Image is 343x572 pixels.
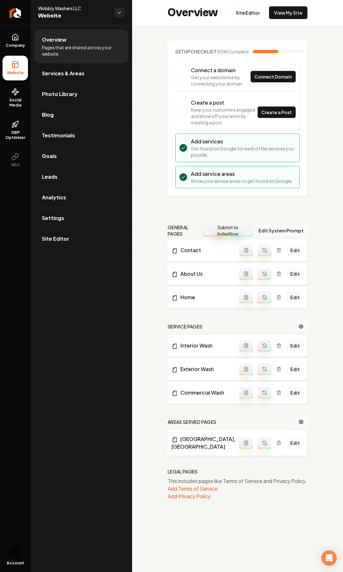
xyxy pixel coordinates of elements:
[227,49,249,54] span: Complete
[239,340,253,351] button: Add admin page prompt
[168,468,198,475] h2: Legal Pages
[191,74,251,87] p: Get your website live by connecting your domain.
[42,152,57,160] span: Goals
[171,270,239,278] a: About Us
[42,214,64,222] span: Settings
[42,132,75,139] span: Testimonials
[269,6,307,19] a: View My Site
[191,145,296,158] p: Get found on Google for each of the services you provide.
[286,387,304,398] a: Edit
[168,419,216,425] h2: Areas Served Pages
[9,545,22,558] button: Open user button
[7,561,24,566] span: Account
[286,437,304,449] a: Edit
[3,43,28,48] span: Company
[254,73,292,80] span: Connect Domain
[191,66,251,74] h3: Connect a domain
[38,11,109,20] span: Website
[9,162,22,168] span: SEO
[286,268,304,279] a: Edit
[34,146,128,166] a: Goals
[9,545,22,558] img: Sagar Soni
[3,148,28,173] button: SEO
[171,293,239,301] a: Home
[10,8,21,18] img: Rebolt Logo
[34,63,128,84] a: Services & Areas
[168,485,218,493] button: Add Terms of Service
[34,105,128,125] a: Blog
[168,323,203,330] h2: Service Pages
[286,340,304,351] a: Edit
[171,435,239,451] a: [GEOGRAPHIC_DATA], [GEOGRAPHIC_DATA]
[4,70,26,75] span: Website
[168,493,211,500] button: Add Privacy Policy
[42,173,57,181] span: Leads
[239,387,253,398] button: Add admin page prompt
[34,229,128,249] a: Site Editor
[3,28,28,53] a: Company
[34,125,128,146] a: Testimonials
[286,245,304,256] a: Edit
[168,224,204,237] h2: general pages
[251,71,296,82] a: Connect Domain
[204,225,252,236] button: Submit to IndexNow
[42,111,54,119] span: Blog
[239,245,253,256] button: Add admin page prompt
[191,138,296,145] h3: Add services
[286,292,304,303] a: Edit
[191,99,258,107] h3: Create a post
[42,70,84,77] span: Services & Areas
[38,5,109,11] span: Wobbly Washers LLC
[239,363,253,375] button: Add admin page prompt
[171,365,239,373] a: Exterior Wash
[3,98,28,108] span: Social Media
[175,48,217,55] h2: Checklist
[3,130,28,140] span: GBP Optimizer
[171,389,239,396] a: Commercial Wash
[321,550,337,566] div: Open Intercom Messenger
[255,225,307,236] button: Edit System Prompt
[217,48,249,55] span: 50 %
[191,178,293,184] p: Show your service areas to get found on Google.
[239,292,253,303] button: Add admin page prompt
[42,235,69,243] span: Site Editor
[34,167,128,187] a: Leads
[34,84,128,104] a: Photo Library
[168,477,307,485] p: This includes pages like Terms of Service and Privacy Policy.
[42,36,66,44] span: Overview
[3,83,28,113] a: Social Media
[171,246,239,254] a: Contact
[34,187,128,208] a: Analytics
[191,170,293,178] h3: Add service areas
[258,107,296,118] a: Create a Post
[191,107,258,126] p: Keep your customers engaged and show off your work by creating a post.
[239,437,253,449] button: Add admin page prompt
[42,90,77,98] span: Photo Library
[171,342,239,349] a: Interior Wash
[230,6,265,19] a: Site Editor
[168,6,218,19] h2: Overview
[42,44,121,57] span: Pages that are shared across your website.
[261,109,292,116] span: Create a Post
[239,268,253,279] button: Add admin page prompt
[286,363,304,375] a: Edit
[42,194,66,201] span: Analytics
[34,208,128,228] a: Settings
[175,49,191,54] span: Setup
[3,115,28,145] a: GBP Optimizer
